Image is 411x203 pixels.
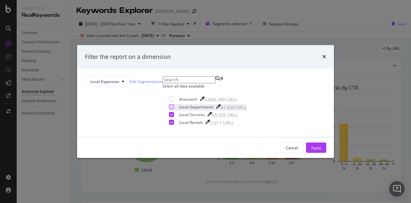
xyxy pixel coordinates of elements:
[389,181,405,197] div: Open Intercom Messenger
[90,79,119,84] span: Local-Expansion
[280,143,303,153] button: Cancel
[221,104,247,111] div: 61,839 URLs
[205,97,237,103] div: 6,660,390 URLs
[179,104,214,110] div: Local-Departments
[162,76,215,83] input: Search
[130,78,162,85] a: Edit Segmentation
[322,53,326,61] div: times
[77,45,334,158] div: modal
[85,76,130,87] button: Local-Expansion
[311,145,321,151] div: Apply
[162,83,253,89] div: Select all data available
[212,112,238,118] div: 59,335 URLs
[286,145,298,151] div: Cancel
[306,143,326,153] button: Apply
[210,120,233,126] div: 3,017 URLs
[85,53,171,61] div: Filter the report on a dimension
[179,120,203,125] div: Local-Rentals
[179,112,205,117] div: Local-Services
[179,97,197,102] div: #nomatch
